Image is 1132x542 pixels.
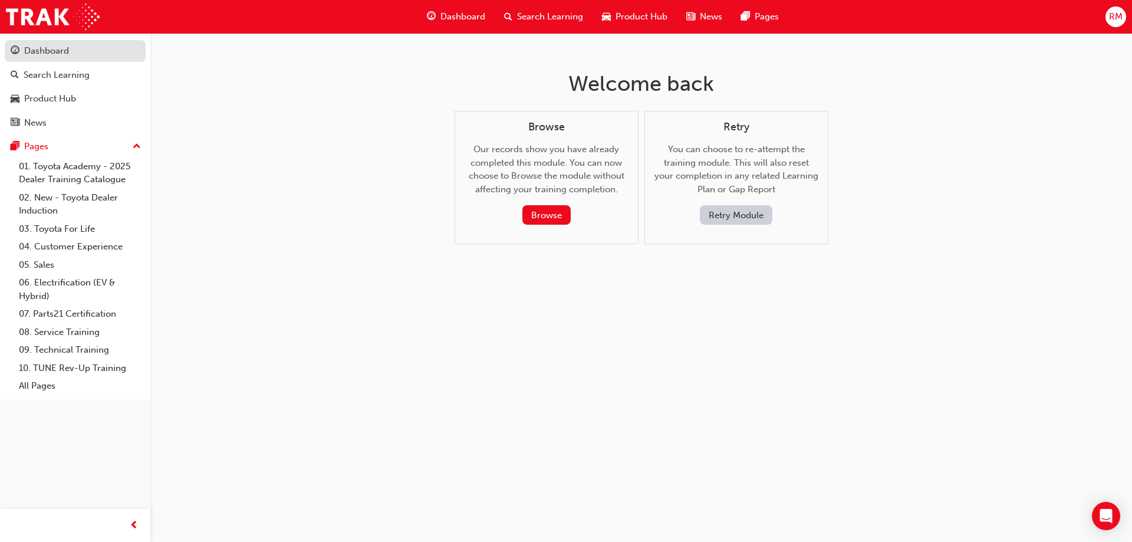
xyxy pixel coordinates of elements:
div: News [24,116,47,130]
span: car-icon [602,9,611,24]
span: pages-icon [11,142,19,152]
div: Dashboard [24,44,69,58]
span: guage-icon [427,9,436,24]
span: up-icon [133,139,141,155]
span: search-icon [504,9,512,24]
span: car-icon [11,94,19,104]
span: RM [1109,10,1123,24]
div: Product Hub [24,92,76,106]
a: 06. Electrification (EV & Hybrid) [14,274,146,305]
a: 05. Sales [14,256,146,274]
a: Product Hub [5,88,146,110]
button: Pages [5,136,146,157]
a: car-iconProduct Hub [593,5,677,29]
span: news-icon [11,118,19,129]
a: 08. Service Training [14,323,146,341]
button: Browse [522,205,571,225]
div: Open Intercom Messenger [1092,502,1120,530]
a: 04. Customer Experience [14,238,146,256]
div: Search Learning [24,68,90,82]
span: Search Learning [517,10,583,24]
div: You can choose to re-attempt the training module. This will also reset your completion in any rel... [654,121,818,225]
a: 10. TUNE Rev-Up Training [14,359,146,377]
div: Pages [24,140,48,153]
span: Product Hub [616,10,667,24]
span: Pages [755,10,779,24]
a: search-iconSearch Learning [495,5,593,29]
h4: Retry [654,121,818,134]
a: 03. Toyota For Life [14,220,146,238]
a: 09. Technical Training [14,341,146,359]
span: guage-icon [11,46,19,57]
a: Search Learning [5,64,146,86]
a: News [5,112,146,134]
span: search-icon [11,70,19,81]
a: 02. New - Toyota Dealer Induction [14,189,146,220]
h1: Welcome back [455,71,828,97]
button: DashboardSearch LearningProduct HubNews [5,38,146,136]
button: RM [1105,6,1126,27]
img: Trak [6,4,100,30]
button: Retry Module [700,205,772,225]
span: news-icon [686,9,695,24]
div: Our records show you have already completed this module. You can now choose to Browse the module ... [465,121,628,225]
h4: Browse [465,121,628,134]
a: guage-iconDashboard [417,5,495,29]
a: 07. Parts21 Certification [14,305,146,323]
a: Dashboard [5,40,146,62]
a: 01. Toyota Academy - 2025 Dealer Training Catalogue [14,157,146,189]
span: pages-icon [741,9,750,24]
a: pages-iconPages [732,5,788,29]
a: All Pages [14,377,146,395]
span: Dashboard [440,10,485,24]
span: News [700,10,722,24]
a: news-iconNews [677,5,732,29]
span: prev-icon [130,518,139,533]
